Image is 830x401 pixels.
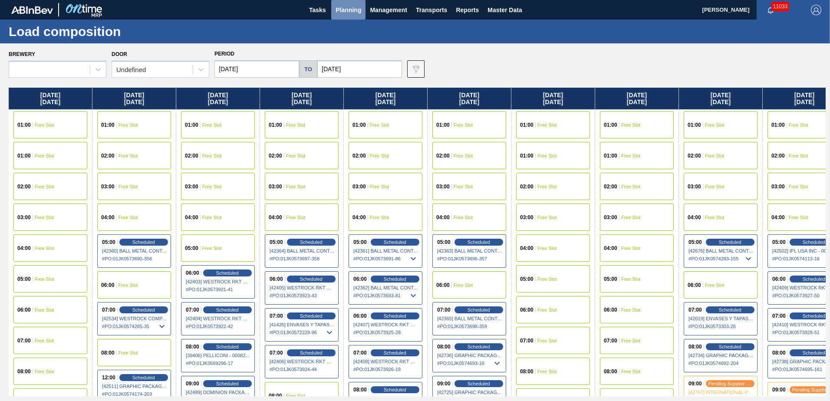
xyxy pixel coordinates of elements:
[186,344,199,349] span: 08:00
[520,276,534,282] span: 05:00
[216,344,239,349] span: Scheduled
[186,316,251,321] span: [42404] WESTROCK RKT COMPANY CORRUGATE - 0008365594
[9,26,163,36] h1: Load composition
[604,184,617,189] span: 02:00
[102,307,115,312] span: 07:00
[353,248,418,253] span: [42361] BALL METAL CONTAINER GROUP - 0008221649
[269,393,282,398] span: 08:00
[186,270,199,276] span: 06:00
[286,184,306,189] span: Free Slot
[102,389,167,399] span: # PO : 01JK0574174-203
[621,184,641,189] span: Free Slot
[186,321,251,332] span: # PO : 01JK0573922-42
[604,338,617,343] span: 07:00
[216,307,239,312] span: Scheduled
[384,240,406,245] span: Scheduled
[454,184,473,189] span: Free Slot
[621,307,641,312] span: Free Slot
[468,240,490,245] span: Scheduled
[9,51,35,57] label: Brewery
[300,276,323,282] span: Scheduled
[789,122,808,128] span: Free Slot
[468,307,490,312] span: Scheduled
[719,344,741,349] span: Scheduled
[604,276,617,282] span: 05:00
[511,88,595,109] div: [DATE] [DATE]
[411,64,421,74] img: icon-filter-gray
[688,253,754,264] span: # PO : 01JK0574283-155
[772,387,786,392] span: 09:00
[537,338,557,343] span: Free Slot
[186,390,251,395] span: [42489] DOMINION PACKAGING, INC. - 0008325026
[270,359,335,364] span: [42406] WESTROCK RKT COMPANY CORRUGATE - 0008365594
[520,246,534,251] span: 04:00
[537,246,557,251] span: Free Slot
[520,307,534,312] span: 06:00
[407,60,425,78] button: icon-filter-gray
[520,184,534,189] span: 02:00
[119,350,138,355] span: Free Slot
[520,122,534,128] span: 01:00
[270,327,335,338] span: # PO : 01JK0572229-96
[102,316,167,321] span: [42534] WESTROCK COMPANY - FOLDING CAR - 0008219776
[214,60,299,78] input: mm/dd/yyyy
[772,313,786,319] span: 07:00
[708,381,752,386] span: pending supplier review
[370,184,389,189] span: Free Slot
[537,153,557,158] span: Free Slot
[119,153,138,158] span: Free Slot
[537,276,557,282] span: Free Slot
[216,381,239,386] span: Scheduled
[772,350,786,355] span: 08:00
[269,215,282,220] span: 04:00
[286,215,306,220] span: Free Slot
[621,153,641,158] span: Free Slot
[456,5,479,15] span: Reports
[35,307,54,312] span: Free Slot
[705,283,725,288] span: Free Slot
[286,393,306,398] span: Free Slot
[270,364,335,375] span: # PO : 01JK0573924-44
[116,66,146,73] div: Undefined
[35,338,54,343] span: Free Slot
[132,307,155,312] span: Scheduled
[688,122,701,128] span: 01:00
[437,316,502,321] span: [42365] BALL METAL CONTAINER GROUP - 0008221649
[304,66,312,72] h5: to
[202,215,222,220] span: Free Slot
[621,369,641,374] span: Free Slot
[789,184,808,189] span: Free Slot
[186,279,251,284] span: [42403] WESTROCK RKT COMPANY CORRUGATE - 0008365594
[300,313,323,319] span: Scheduled
[353,327,418,338] span: # PO : 01JK0573925-28
[436,122,450,128] span: 01:00
[688,321,754,332] span: # PO : 01JK0573303-26
[35,246,54,251] span: Free Slot
[811,5,821,15] img: Logout
[436,215,450,220] span: 04:00
[352,215,366,220] span: 04:00
[771,122,785,128] span: 01:00
[270,350,283,355] span: 07:00
[185,153,198,158] span: 02:00
[537,369,557,374] span: Free Slot
[300,240,323,245] span: Scheduled
[604,307,617,312] span: 06:00
[352,184,366,189] span: 03:00
[353,253,418,264] span: # PO : 01JK0573691-86
[269,184,282,189] span: 03:00
[17,215,31,220] span: 03:00
[353,364,418,375] span: # PO : 01JK0573926-19
[604,153,617,158] span: 01:00
[102,248,167,253] span: [42360] BALL METAL CONTAINER GROUP - 0008221649
[437,240,451,245] span: 05:00
[101,215,115,220] span: 04:00
[186,307,199,312] span: 07:00
[803,350,825,355] span: Scheduled
[186,358,251,368] span: # PO : 01JK0569296-17
[353,240,367,245] span: 05:00
[270,240,283,245] span: 05:00
[353,285,418,290] span: [42362] BALL METAL CONTAINER GROUP - 0008221649
[17,246,31,251] span: 04:00
[803,240,825,245] span: Scheduled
